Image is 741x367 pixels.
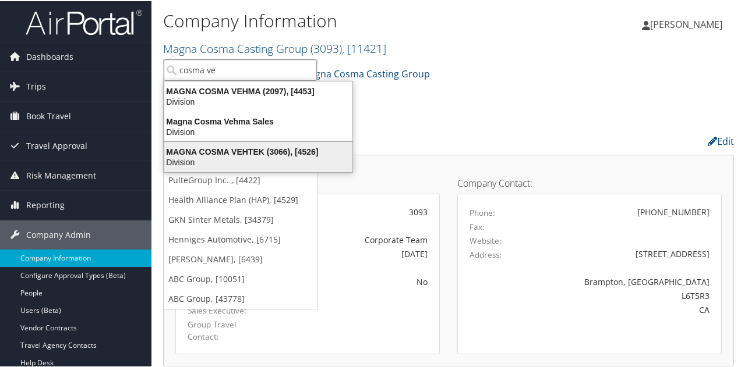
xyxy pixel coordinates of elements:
div: [STREET_ADDRESS] [534,247,710,259]
span: ( 3093 ) [310,40,342,55]
a: Magna Cosma Casting Group [163,40,386,55]
span: Dashboards [26,41,73,70]
span: Company Admin [26,219,91,248]
span: , [ 11421 ] [342,40,386,55]
label: Website: [470,234,502,245]
div: [DATE] [273,247,428,259]
a: Henniges Automotive, [6715] [164,229,317,248]
a: GKN Sinter Metals, [34379] [164,209,317,229]
div: Division [157,156,359,166]
a: PulteGroup Inc. , [4422] [164,169,317,189]
span: Book Travel [26,101,71,130]
label: Group Travel Contact: [188,318,256,341]
div: CA [534,302,710,315]
div: Brampton, [GEOGRAPHIC_DATA] [534,275,710,287]
a: Health Alliance Plan (HAP), [4529] [164,189,317,209]
span: Trips [26,71,46,100]
div: Magna Cosma Vehma Sales [157,115,359,126]
input: Search Accounts [164,58,317,80]
a: [PERSON_NAME] [642,6,734,41]
div: MAGNA COSMA VEHTEK (3066), [4526] [157,145,359,156]
div: No [273,275,428,287]
div: L6T5R3 [534,288,710,301]
span: Risk Management [26,160,96,189]
div: MAGNA COSMA VEHMA (2097), [4453] [157,85,359,95]
label: Sales Executive: [188,304,256,315]
h1: Company Information [163,8,544,32]
a: Edit [708,134,734,147]
h4: Company Contact: [457,177,722,187]
div: Corporate Team [273,233,428,245]
span: [PERSON_NAME] [650,17,722,30]
a: ABC Group, [43778] [164,288,317,308]
span: Travel Approval [26,130,87,159]
span: Reporting [26,190,65,219]
label: Phone: [470,206,495,218]
a: ABC Group, [10051] [164,268,317,288]
div: Division [157,126,359,136]
img: airportal-logo.png [26,8,142,35]
a: Magna Cosma Casting Group [294,61,430,84]
label: Fax: [470,220,485,231]
label: Address: [470,248,502,259]
div: 3093 [273,205,428,217]
div: [PHONE_NUMBER] [637,205,710,217]
a: [PERSON_NAME], [6439] [164,248,317,268]
div: Division [157,95,359,106]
